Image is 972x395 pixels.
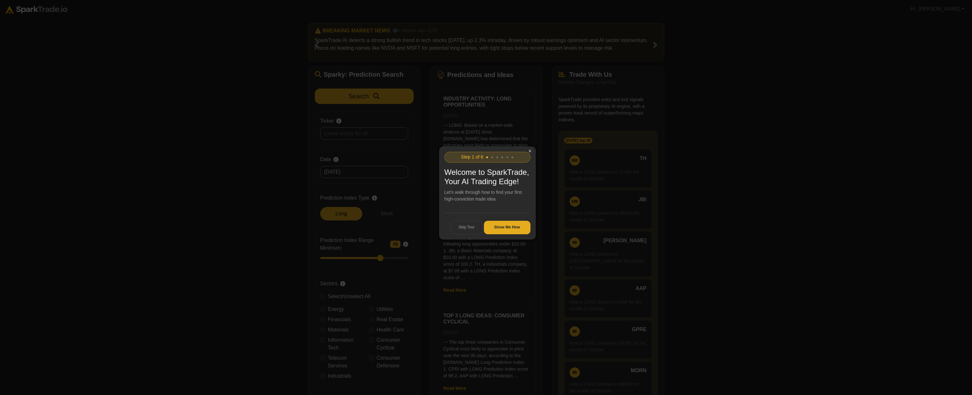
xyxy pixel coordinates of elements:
span: ● [496,155,499,159]
span: ● [506,155,509,159]
span: ● [486,155,488,159]
span: ● [511,155,514,159]
span: ● [501,155,503,159]
p: Let's walk through how to find your first high-conviction trade idea. [444,189,530,202]
button: Skip Tour [451,221,483,234]
div: Step 1 of 6 [444,152,530,163]
button: Show Me How [484,221,530,234]
button: Close [525,147,535,156]
h4: Welcome to SparkTrade, Your AI Trading Edge! [444,168,530,186]
span: ● [491,155,494,159]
